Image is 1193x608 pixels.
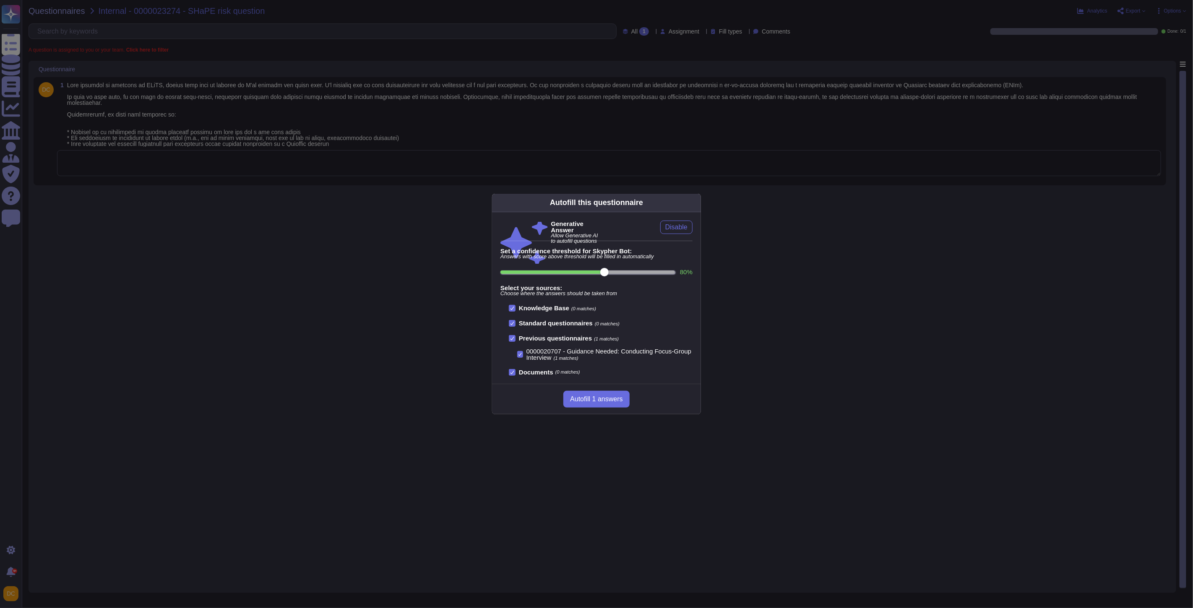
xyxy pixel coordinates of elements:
b: Documents [519,369,553,375]
button: Disable [660,221,693,234]
span: Disable [665,224,688,231]
span: (0 matches) [595,321,620,326]
b: Previous questionnaires [519,335,592,342]
b: Select your sources: [500,285,693,291]
span: Answers with score above threshold will be filled in automatically [500,254,693,260]
b: Knowledge Base [519,304,569,312]
button: Autofill 1 answers [563,391,629,408]
label: 80 % [680,269,693,275]
span: Autofill 1 answers [570,396,623,403]
span: (1 matches) [554,356,578,361]
span: 0000020707 - Guidance Needed: Conducting Focus‑Group Interview [526,348,692,361]
b: Generative Answer [551,221,599,233]
span: (1 matches) [594,336,619,341]
span: Allow Generative AI to autofill questions [551,233,599,244]
span: Choose where the answers should be taken from [500,291,693,296]
span: (0 matches) [555,370,580,374]
b: Standard questionnaires [519,320,593,327]
b: Set a confidence threshold for Skypher Bot: [500,248,693,254]
span: (0 matches) [571,306,596,311]
div: Autofill this questionnaire [550,197,643,208]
